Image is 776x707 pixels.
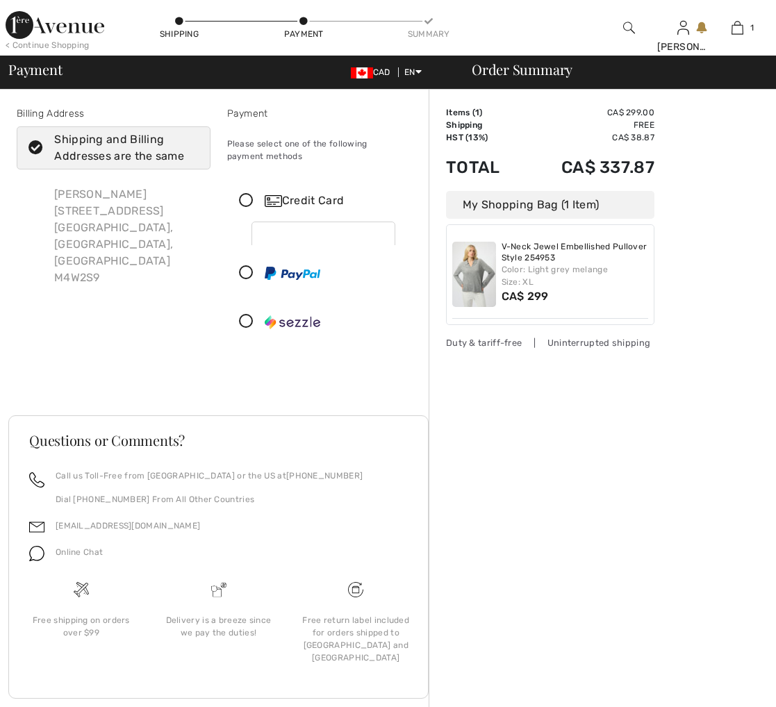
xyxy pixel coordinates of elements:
[750,22,754,34] span: 1
[29,472,44,488] img: call
[265,315,320,329] img: Sezzle
[56,469,363,482] p: Call us Toll-Free from [GEOGRAPHIC_DATA] or the US at
[522,119,654,131] td: Free
[227,126,421,174] div: Please select one of the following payment methods
[657,40,710,54] div: [PERSON_NAME]
[8,63,62,76] span: Payment
[522,106,654,119] td: CA$ 299.00
[24,614,139,639] div: Free shipping on orders over $99
[6,11,104,39] img: 1ère Avenue
[502,263,649,288] div: Color: Light grey melange Size: XL
[265,267,320,280] img: PayPal
[17,106,210,121] div: Billing Address
[732,19,743,36] img: My Bag
[455,63,768,76] div: Order Summary
[56,493,363,506] p: Dial [PHONE_NUMBER] From All Other Countries
[408,28,449,40] div: Summary
[6,39,90,51] div: < Continue Shopping
[211,582,226,597] img: Delivery is a breeze since we pay the duties!
[265,195,282,207] img: Credit Card
[446,106,522,119] td: Items ( )
[29,433,408,447] h3: Questions or Comments?
[475,108,479,117] span: 1
[298,614,413,664] div: Free return label included for orders shipped to [GEOGRAPHIC_DATA] and [GEOGRAPHIC_DATA]
[711,19,764,36] a: 1
[56,547,103,557] span: Online Chat
[56,521,200,531] a: [EMAIL_ADDRESS][DOMAIN_NAME]
[283,28,324,40] div: Payment
[446,191,654,219] div: My Shopping Bag (1 Item)
[677,19,689,36] img: My Info
[227,106,421,121] div: Payment
[522,144,654,191] td: CA$ 337.87
[348,582,363,597] img: Free shipping on orders over $99
[351,67,396,77] span: CAD
[404,67,422,77] span: EN
[502,290,549,303] span: CA$ 299
[446,144,522,191] td: Total
[522,131,654,144] td: CA$ 38.87
[452,242,496,307] img: V-Neck Jewel Embellished Pullover Style 254953
[43,175,210,297] div: [PERSON_NAME] [STREET_ADDRESS] [GEOGRAPHIC_DATA], [GEOGRAPHIC_DATA], [GEOGRAPHIC_DATA] M4W2S9
[54,131,189,165] div: Shipping and Billing Addresses are the same
[158,28,200,40] div: Shipping
[74,582,89,597] img: Free shipping on orders over $99
[265,192,411,209] div: Credit Card
[623,19,635,36] img: search the website
[351,67,373,78] img: Canadian Dollar
[29,546,44,561] img: chat
[446,336,654,349] div: Duty & tariff-free | Uninterrupted shipping
[286,471,363,481] a: [PHONE_NUMBER]
[446,131,522,144] td: HST (13%)
[446,119,522,131] td: Shipping
[677,21,689,34] a: Sign In
[161,614,276,639] div: Delivery is a breeze since we pay the duties!
[29,519,44,535] img: email
[502,242,649,263] a: V-Neck Jewel Embellished Pullover Style 254953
